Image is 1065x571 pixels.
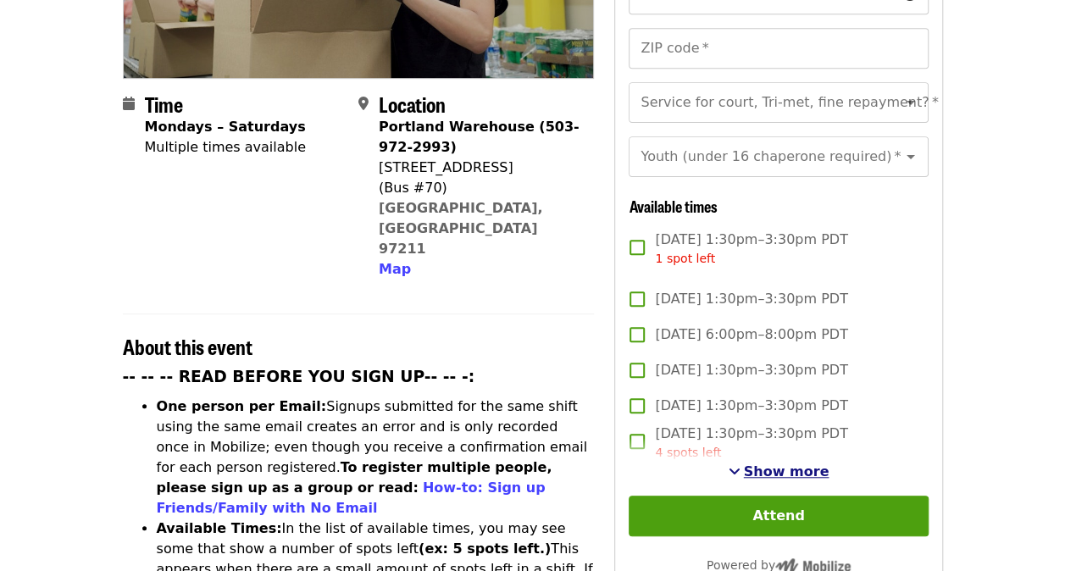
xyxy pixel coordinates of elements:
i: calendar icon [123,96,135,112]
span: [DATE] 1:30pm–3:30pm PDT [655,396,847,416]
span: Map [379,261,411,277]
button: See more timeslots [729,462,829,482]
span: [DATE] 1:30pm–3:30pm PDT [655,424,847,462]
span: Location [379,89,446,119]
strong: Available Times: [157,520,282,536]
div: (Bus #70) [379,178,580,198]
strong: One person per Email: [157,398,327,414]
a: How-to: Sign up Friends/Family with No Email [157,480,546,516]
span: About this event [123,331,252,361]
span: Time [145,89,183,119]
span: 1 spot left [655,252,715,265]
li: Signups submitted for the same shift using the same email creates an error and is only recorded o... [157,396,595,518]
button: Open [899,91,923,114]
div: Multiple times available [145,137,306,158]
span: 4 spots left [655,446,721,459]
button: Open [899,145,923,169]
button: Attend [629,496,928,536]
div: [STREET_ADDRESS] [379,158,580,178]
span: Show more [744,463,829,480]
span: [DATE] 1:30pm–3:30pm PDT [655,360,847,380]
span: [DATE] 6:00pm–8:00pm PDT [655,324,847,345]
span: [DATE] 1:30pm–3:30pm PDT [655,289,847,309]
strong: Mondays – Saturdays [145,119,306,135]
i: map-marker-alt icon [358,96,369,112]
button: Map [379,259,411,280]
strong: To register multiple people, please sign up as a group or read: [157,459,552,496]
strong: (ex: 5 spots left.) [419,541,551,557]
strong: Portland Warehouse (503-972-2993) [379,119,580,155]
input: ZIP code [629,28,928,69]
span: [DATE] 1:30pm–3:30pm PDT [655,230,847,268]
span: Available times [629,195,717,217]
a: [GEOGRAPHIC_DATA], [GEOGRAPHIC_DATA] 97211 [379,200,543,257]
strong: -- -- -- READ BEFORE YOU SIGN UP-- -- -: [123,368,475,385]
